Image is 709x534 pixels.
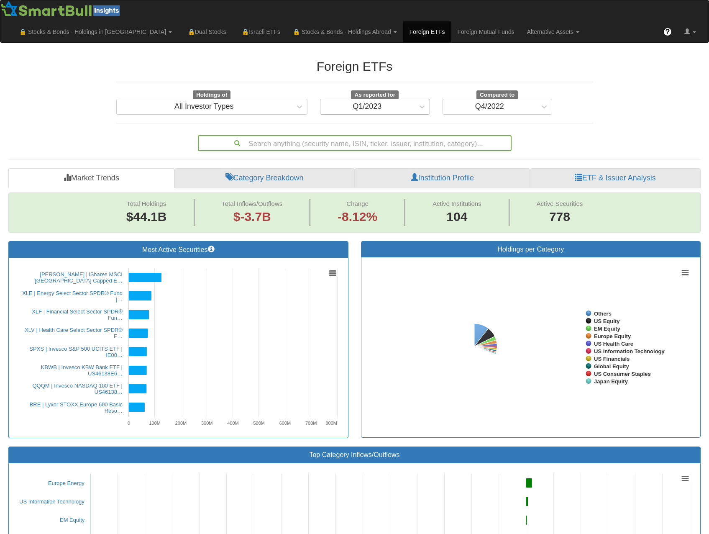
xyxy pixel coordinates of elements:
[403,21,451,42] a: Foreign ETFs
[536,208,583,226] span: 778
[521,21,586,42] a: Alternative Assets
[305,421,317,426] text: 700M
[116,59,593,73] h2: Foreign ETFs
[325,421,337,426] text: 800M
[594,356,630,362] tspan: US Financials
[128,421,130,426] text: 0
[32,383,123,395] a: QQQM | Invesco NASDAQ 100 ETF | US46138…
[433,200,481,207] span: Active Institutions
[279,421,291,426] text: 600M
[60,517,84,523] a: EM Equity
[433,208,481,226] span: 104
[149,421,161,426] text: 100M
[19,498,84,505] a: US Information Technology
[175,421,187,426] text: 200M
[353,103,381,111] div: Q1/2023
[351,90,399,100] span: As reported for
[193,90,230,100] span: Holdings of
[594,363,630,370] tspan: Global Equity
[451,21,521,42] a: Foreign Mutual Funds
[594,326,621,332] tspan: EM Equity
[174,168,355,188] a: Category Breakdown
[48,480,84,486] a: Europe Energy
[178,21,232,42] a: 🔒Dual Stocks
[0,0,123,17] img: Smartbull
[201,421,213,426] text: 300M
[222,200,282,207] span: Total Inflows/Outflows
[530,168,701,188] a: ETF & Issuer Analysis
[476,90,518,100] span: Compared to
[657,21,678,42] a: ?
[594,333,631,339] tspan: Europe Equity
[346,200,369,207] span: Change
[594,311,612,317] tspan: Others
[594,341,633,347] tspan: US Health Care
[30,401,123,414] a: BRE | Lyxor STOXX Europe 600 Basic Reso…
[594,371,651,377] tspan: US Consumer Staples
[41,364,123,377] a: KBWB | Invesco KBW Bank ETF | US46138E6…
[594,378,628,385] tspan: Japan Equity
[199,136,511,150] div: Search anything (security name, ISIN, ticker, issuer, institution, category)...
[13,21,178,42] a: 🔒 Stocks & Bonds - Holdings in [GEOGRAPHIC_DATA]
[35,271,123,284] a: [PERSON_NAME] | iShares MSCI [GEOGRAPHIC_DATA] Capped E…
[355,168,530,188] a: Institution Profile
[227,421,239,426] text: 400M
[536,200,583,207] span: Active Securities
[22,290,123,303] a: XLE | Energy Select Sector SPDR® Fund |…
[594,348,665,354] tspan: US Information Technology
[594,318,620,324] tspan: US Equity
[475,103,504,111] div: Q4/2022
[29,346,123,358] a: SPXS | Invesco S&P 500 UCITS ETF | IE00…
[25,327,123,339] a: XLV | Health Care Select Sector SPDR® F…
[232,21,286,42] a: 🔒Israeli ETFs
[15,451,694,459] h3: Top Category Inflows/Outflows
[15,246,342,254] h3: Most Active Securities
[253,421,265,426] text: 500M
[8,168,174,188] a: Market Trends
[32,308,123,321] a: XLF | Financial Select Sector SPDR® Fun…
[233,210,271,223] span: $-3.7B
[368,246,694,253] h3: Holdings per Category
[338,208,377,226] span: -8.12%
[174,103,234,111] div: All Investor Types
[127,200,166,207] span: Total Holdings
[287,21,403,42] a: 🔒 Stocks & Bonds - Holdings Abroad
[126,210,167,223] span: $44.1B
[665,28,670,36] span: ?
